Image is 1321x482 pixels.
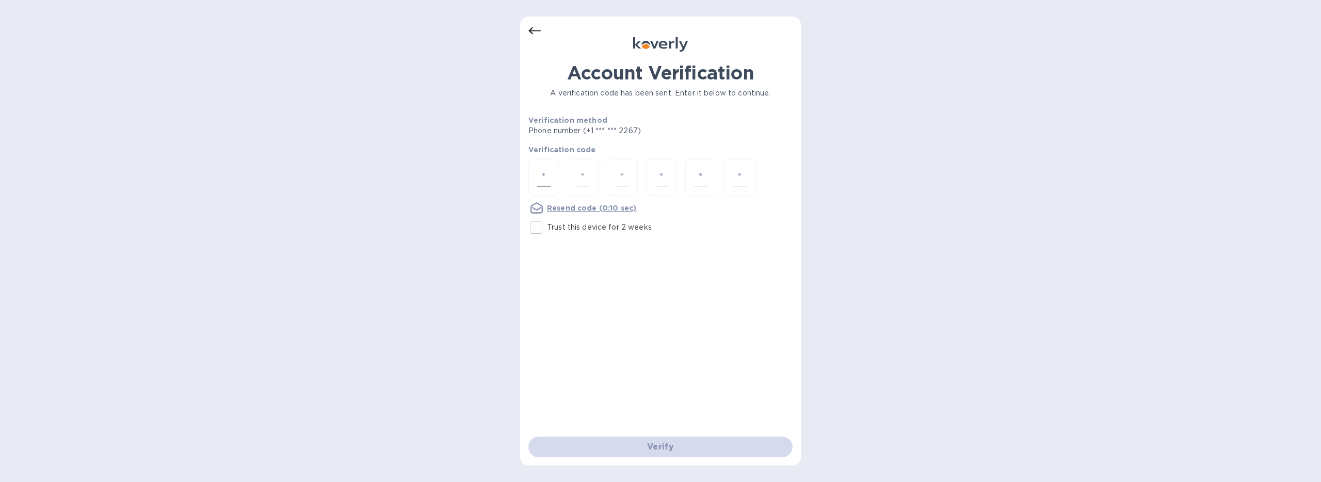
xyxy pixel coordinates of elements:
p: Trust this device for 2 weeks [547,222,652,233]
h1: Account Verification [528,62,793,84]
u: Resend code (0:10 sec) [547,204,636,212]
p: Verification code [528,144,793,155]
p: A verification code has been sent. Enter it below to continue. [528,88,793,99]
p: Phone number (+1 *** *** 2267) [528,125,720,136]
b: Verification method [528,116,607,124]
